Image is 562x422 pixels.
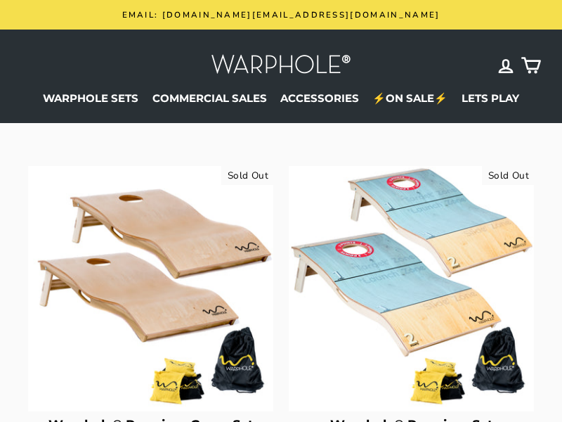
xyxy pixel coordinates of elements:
a: COMMERCIAL SALES [147,88,272,109]
ul: Primary [28,88,534,109]
a: LETS PLAY [456,88,524,109]
img: Warphole® Premium Set [289,166,534,411]
a: ⚡ON SALE⚡ [367,88,453,109]
a: ACCESSORIES [275,88,365,109]
img: Warphole [211,51,351,81]
div: Sold Out [221,166,273,186]
a: WARPHOLE SETS [38,88,144,109]
a: Email: [DOMAIN_NAME][EMAIL_ADDRESS][DOMAIN_NAME] [32,7,530,23]
img: Warphole® Premium Game Set (Made in US) [28,166,273,411]
div: Sold Out [482,166,534,186]
span: Email: [DOMAIN_NAME][EMAIL_ADDRESS][DOMAIN_NAME] [122,9,440,20]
